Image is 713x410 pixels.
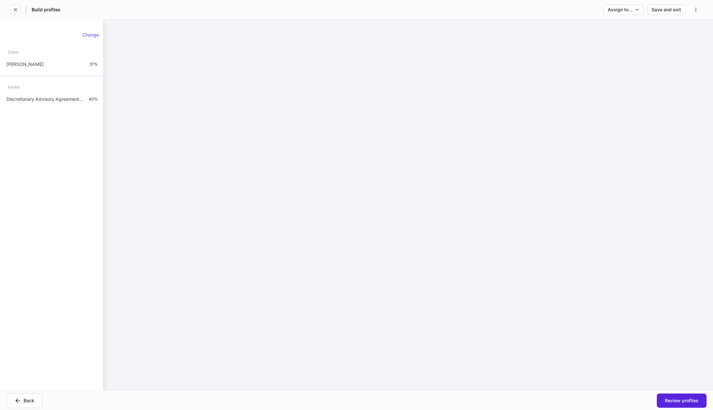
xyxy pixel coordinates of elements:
[6,393,42,408] button: Back
[8,47,18,58] div: Client
[32,6,60,13] h5: Build profiles
[657,394,707,408] button: Review profiles
[82,33,99,37] div: Change
[15,397,34,404] div: Back
[608,7,639,12] div: Assign to...
[6,96,84,102] p: Discretionary Advisory Agreement: Client Wrap Fee
[604,5,644,15] button: Assign to...
[8,81,19,93] div: Forms
[647,5,685,15] button: Save and exit
[6,61,44,68] p: [PERSON_NAME]
[89,62,98,67] p: 37%
[665,398,698,403] div: Review profiles
[78,30,103,40] button: Change
[89,97,98,102] p: 40%
[652,7,681,12] div: Save and exit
